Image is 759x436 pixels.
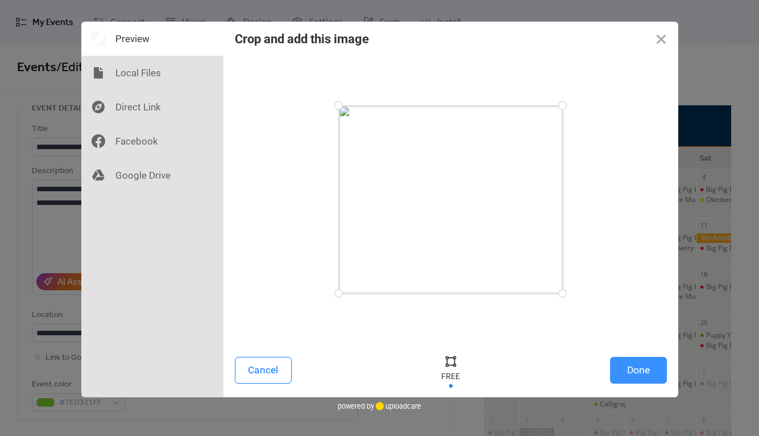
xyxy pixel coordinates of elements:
[81,124,223,158] div: Facebook
[81,22,223,56] div: Preview
[374,402,421,410] a: uploadcare
[81,158,223,192] div: Google Drive
[644,22,678,56] button: Close
[81,56,223,90] div: Local Files
[235,357,292,384] button: Cancel
[235,32,369,46] div: Crop and add this image
[338,397,421,414] div: powered by
[610,357,667,384] button: Done
[81,90,223,124] div: Direct Link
